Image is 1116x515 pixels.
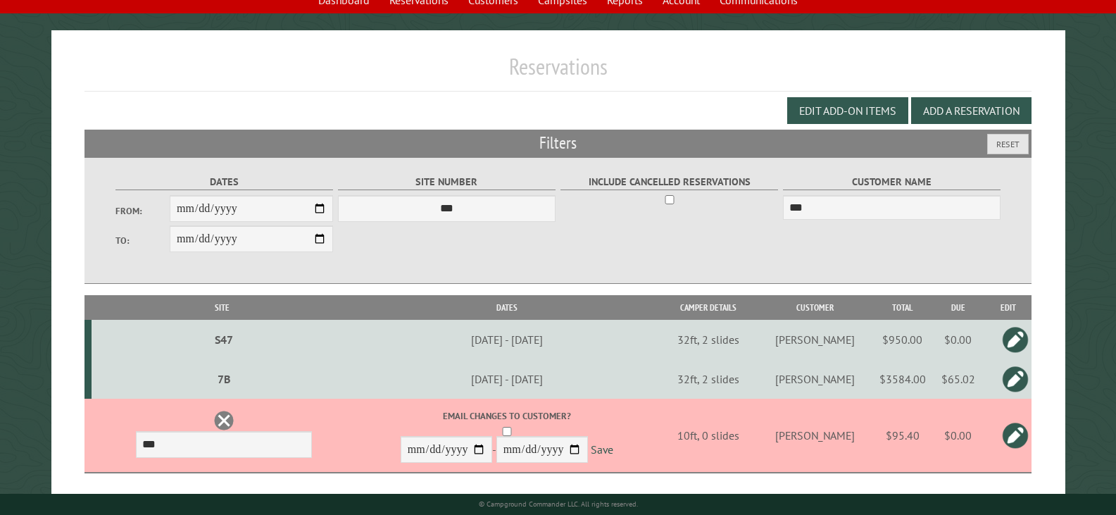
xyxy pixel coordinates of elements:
[874,359,931,399] td: $3584.00
[985,295,1032,320] th: Edit
[756,399,874,473] td: [PERSON_NAME]
[479,500,638,509] small: © Campground Commander LLC. All rights reserved.
[355,409,658,423] label: Email changes to customer?
[115,234,170,247] label: To:
[213,410,234,431] a: Delete this reservation
[931,359,985,399] td: $65.02
[661,399,756,473] td: 10ft, 0 slides
[115,174,334,190] label: Dates
[874,320,931,359] td: $950.00
[84,130,1032,156] h2: Filters
[931,399,985,473] td: $0.00
[84,53,1032,92] h1: Reservations
[353,295,661,320] th: Dates
[874,399,931,473] td: $95.40
[115,204,170,218] label: From:
[560,174,779,190] label: Include Cancelled Reservations
[97,333,351,347] div: S47
[787,97,908,124] button: Edit Add-on Items
[661,320,756,359] td: 32ft, 2 slides
[783,174,1001,190] label: Customer Name
[591,443,613,457] a: Save
[355,333,658,347] div: [DATE] - [DATE]
[911,97,1032,124] button: Add a Reservation
[931,320,985,359] td: $0.00
[756,295,874,320] th: Customer
[661,359,756,399] td: 32ft, 2 slides
[338,174,556,190] label: Site Number
[92,295,353,320] th: Site
[987,134,1029,154] button: Reset
[355,409,658,466] div: -
[756,359,874,399] td: [PERSON_NAME]
[756,320,874,359] td: [PERSON_NAME]
[931,295,985,320] th: Due
[661,295,756,320] th: Camper Details
[355,372,658,386] div: [DATE] - [DATE]
[97,372,351,386] div: 7B
[874,295,931,320] th: Total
